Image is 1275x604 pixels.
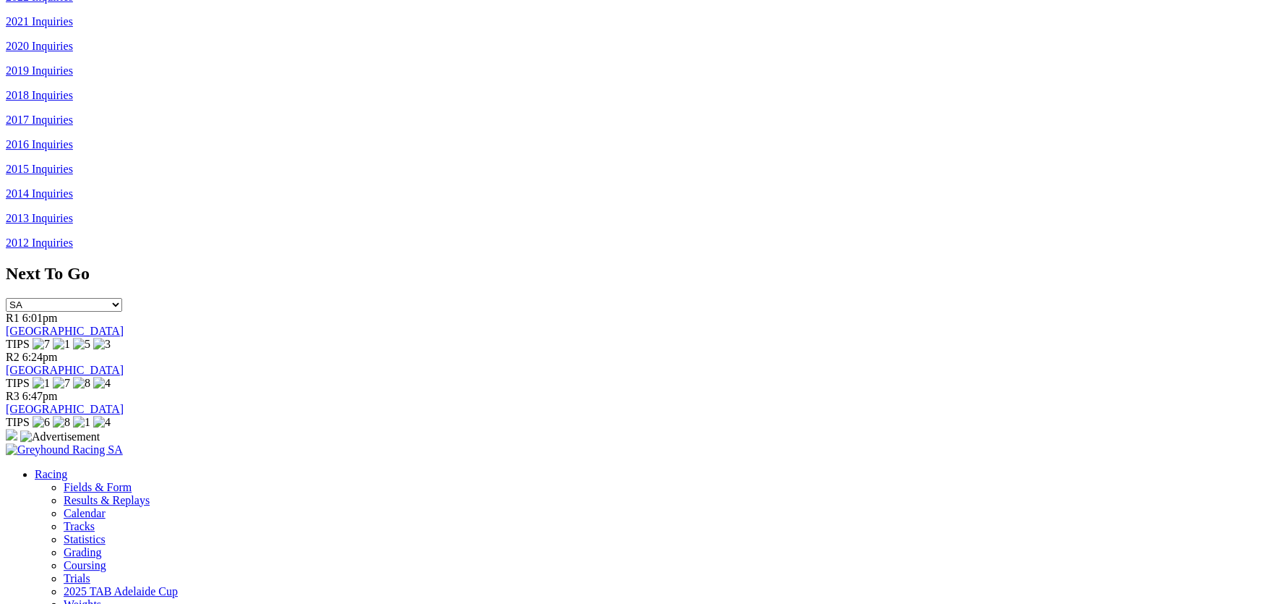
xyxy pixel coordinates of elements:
[64,494,150,506] a: Results & Replays
[6,416,30,428] span: TIPS
[64,572,90,584] a: Trials
[22,390,58,402] span: 6:47pm
[6,138,73,150] a: 2016 Inquiries
[6,89,73,101] a: 2018 Inquiries
[6,15,73,27] a: 2021 Inquiries
[53,416,70,429] img: 8
[6,187,73,200] a: 2014 Inquiries
[6,325,124,337] a: [GEOGRAPHIC_DATA]
[20,430,100,443] img: Advertisement
[6,114,73,126] a: 2017 Inquiries
[6,212,73,224] a: 2013 Inquiries
[22,312,58,324] span: 6:01pm
[93,377,111,390] img: 4
[73,338,90,351] img: 5
[6,312,20,324] span: R1
[6,163,73,175] a: 2015 Inquiries
[64,559,106,571] a: Coursing
[64,585,178,597] a: 2025 TAB Adelaide Cup
[6,364,124,376] a: [GEOGRAPHIC_DATA]
[6,403,124,415] a: [GEOGRAPHIC_DATA]
[73,416,90,429] img: 1
[35,468,67,480] a: Racing
[53,377,70,390] img: 7
[93,416,111,429] img: 4
[93,338,111,351] img: 3
[6,443,123,456] img: Greyhound Racing SA
[64,533,106,545] a: Statistics
[6,64,73,77] a: 2019 Inquiries
[33,416,50,429] img: 6
[6,429,17,441] img: 15187_Greyhounds_GreysPlayCentral_Resize_SA_WebsiteBanner_300x115_2025.jpg
[6,237,73,249] a: 2012 Inquiries
[6,390,20,402] span: R3
[53,338,70,351] img: 1
[6,351,20,363] span: R2
[6,264,1269,284] h2: Next To Go
[33,377,50,390] img: 1
[73,377,90,390] img: 8
[6,338,30,350] span: TIPS
[64,507,106,519] a: Calendar
[64,481,132,493] a: Fields & Form
[64,546,101,558] a: Grading
[6,40,73,52] a: 2020 Inquiries
[64,520,95,532] a: Tracks
[33,338,50,351] img: 7
[6,377,30,389] span: TIPS
[22,351,58,363] span: 6:24pm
